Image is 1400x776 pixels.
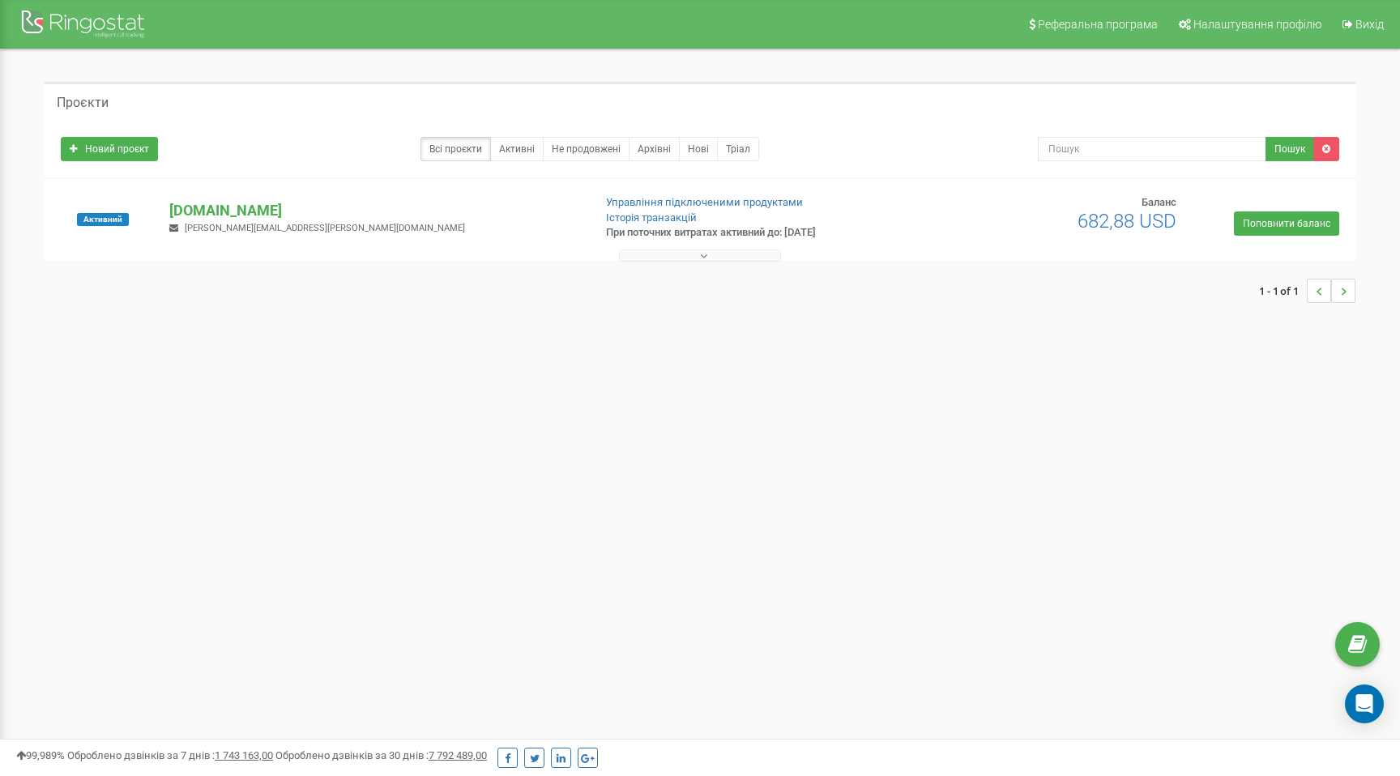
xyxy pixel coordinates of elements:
[606,225,907,241] p: При поточних витратах активний до: [DATE]
[1038,137,1266,161] input: Пошук
[629,137,680,161] a: Архівні
[1142,196,1176,208] span: Баланс
[61,137,158,161] a: Новий проєкт
[77,213,129,226] span: Активний
[1345,684,1384,723] div: Open Intercom Messenger
[1259,279,1307,303] span: 1 - 1 of 1
[543,137,630,161] a: Не продовжені
[169,200,579,221] p: [DOMAIN_NAME]
[1266,137,1314,161] button: Пошук
[1078,210,1176,232] span: 682,88 USD
[1259,262,1355,319] nav: ...
[679,137,718,161] a: Нові
[185,223,465,233] span: [PERSON_NAME][EMAIL_ADDRESS][PERSON_NAME][DOMAIN_NAME]
[275,749,487,761] span: Оброблено дзвінків за 30 днів :
[1234,211,1339,236] a: Поповнити баланс
[67,749,273,761] span: Оброблено дзвінків за 7 днів :
[606,211,697,224] a: Історія транзакцій
[1038,18,1158,31] span: Реферальна програма
[1355,18,1384,31] span: Вихід
[606,196,803,208] a: Управління підключеними продуктами
[717,137,759,161] a: Тріал
[57,96,109,110] h5: Проєкти
[429,749,487,761] u: 7 792 489,00
[215,749,273,761] u: 1 743 163,00
[490,137,544,161] a: Активні
[420,137,491,161] a: Всі проєкти
[1193,18,1321,31] span: Налаштування профілю
[16,749,65,761] span: 99,989%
